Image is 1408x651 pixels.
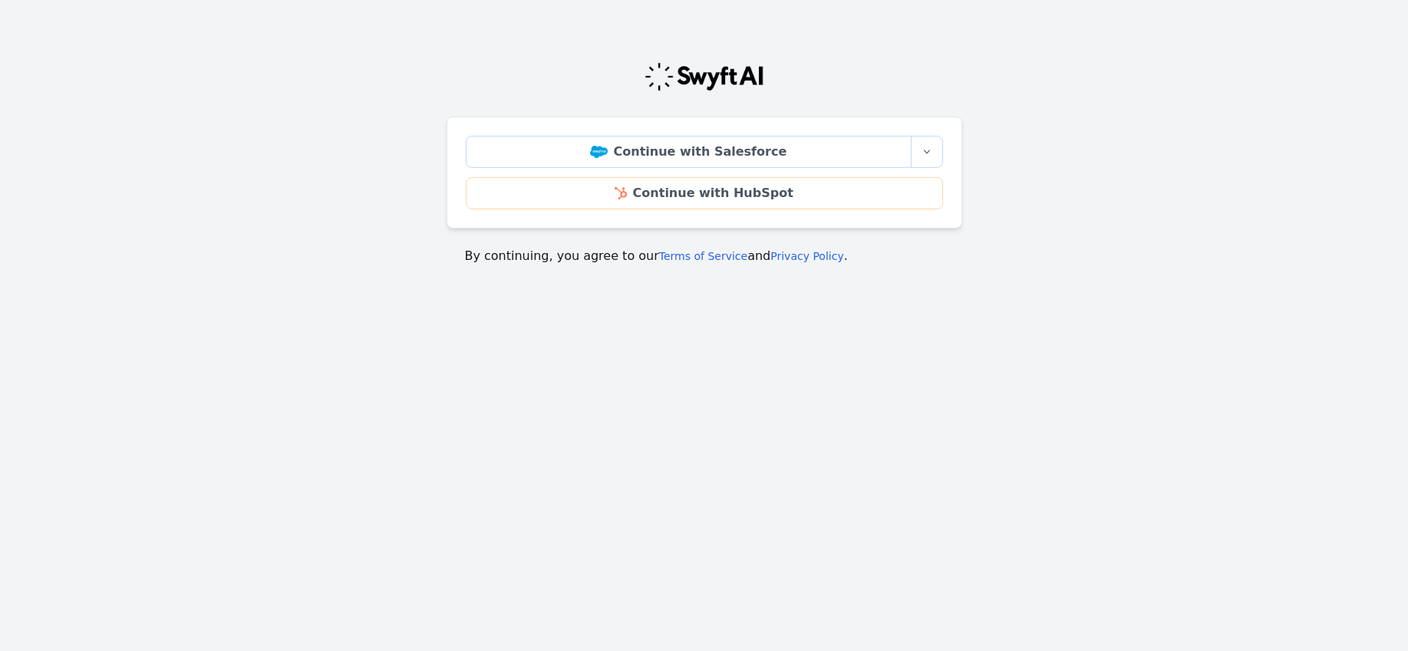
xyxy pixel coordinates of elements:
[644,61,765,92] img: Swyft Logo
[615,187,626,199] img: HubSpot
[659,250,747,262] a: Terms of Service
[466,177,943,209] a: Continue with HubSpot
[466,136,912,168] a: Continue with Salesforce
[770,250,843,262] a: Privacy Policy
[465,247,944,265] p: By continuing, you agree to our and .
[590,146,608,158] img: Salesforce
